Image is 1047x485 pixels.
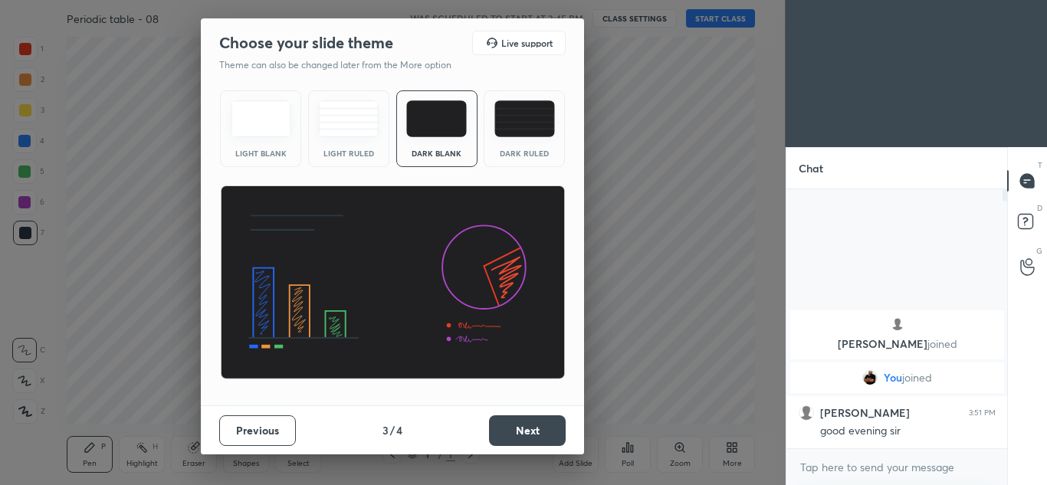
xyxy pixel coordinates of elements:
[889,316,904,332] img: default.png
[406,100,467,137] img: darkTheme.f0cc69e5.svg
[219,58,468,72] p: Theme can also be changed later from the More option
[318,100,379,137] img: lightRuledTheme.5fabf969.svg
[494,149,555,157] div: Dark Ruled
[1038,159,1042,171] p: T
[786,148,835,188] p: Chat
[927,336,957,351] span: joined
[786,307,1008,448] div: grid
[862,370,878,385] img: a01082944b8c4f22862f39c035533313.jpg
[230,149,291,157] div: Light Blank
[220,185,566,380] img: darkThemeBanner.d06ce4a2.svg
[969,408,996,418] div: 3:51 PM
[219,415,296,446] button: Previous
[382,422,389,438] h4: 3
[489,415,566,446] button: Next
[799,405,814,421] img: default.png
[902,372,932,384] span: joined
[318,149,379,157] div: Light Ruled
[390,422,395,438] h4: /
[501,38,553,48] h5: Live support
[884,372,902,384] span: You
[1036,245,1042,257] p: G
[494,100,555,137] img: darkRuledTheme.de295e13.svg
[231,100,291,137] img: lightTheme.e5ed3b09.svg
[406,149,468,157] div: Dark Blank
[396,422,402,438] h4: 4
[1037,202,1042,214] p: D
[820,406,910,420] h6: [PERSON_NAME]
[219,33,393,53] h2: Choose your slide theme
[799,338,995,350] p: [PERSON_NAME]
[820,424,996,439] div: good evening sir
